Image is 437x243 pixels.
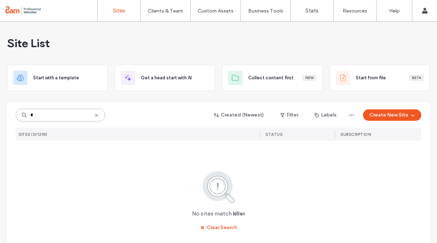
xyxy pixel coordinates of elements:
[16,5,31,11] span: Help
[308,109,343,121] button: Labels
[7,65,108,91] div: Start with a template
[193,170,245,204] img: search.svg
[409,75,424,81] div: Beta
[356,74,386,81] span: Start from file
[33,74,79,81] span: Start with a template
[340,132,371,137] span: SUBSCRIPTION
[363,109,421,121] button: Create New Site
[389,8,400,14] label: Help
[248,74,294,81] span: Collect content first
[233,210,245,218] span: killer
[248,8,283,14] label: Business Tools
[330,65,430,91] div: Start from fileBeta
[343,8,367,14] label: Resources
[148,8,183,14] label: Clients & Team
[208,109,270,121] button: Created (Newest)
[303,75,316,81] div: New
[115,65,215,91] div: Get a head start with AI
[198,8,234,14] label: Custom Assets
[19,132,47,137] span: SITES (0/1293)
[113,8,125,14] label: Sites
[222,65,323,91] div: Collect content firstNew
[7,36,50,50] span: Site List
[141,74,192,81] span: Get a head start with AI
[194,222,244,233] button: Clear Search
[305,8,319,14] label: Stats
[192,210,232,218] span: No sites match
[265,132,283,137] span: STATUS
[273,109,305,121] button: Filter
